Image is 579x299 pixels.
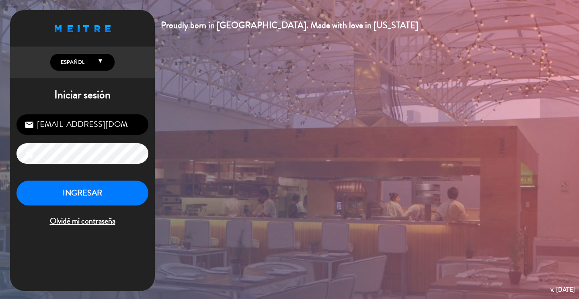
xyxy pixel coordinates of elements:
[16,181,148,206] button: INGRESAR
[550,284,575,295] div: v. [DATE]
[59,58,84,66] span: Español
[25,120,34,130] i: email
[16,215,148,228] span: Olvidé mi contraseña
[10,88,155,102] h1: Iniciar sesión
[16,114,148,135] input: Correo Electrónico
[25,149,34,159] i: lock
